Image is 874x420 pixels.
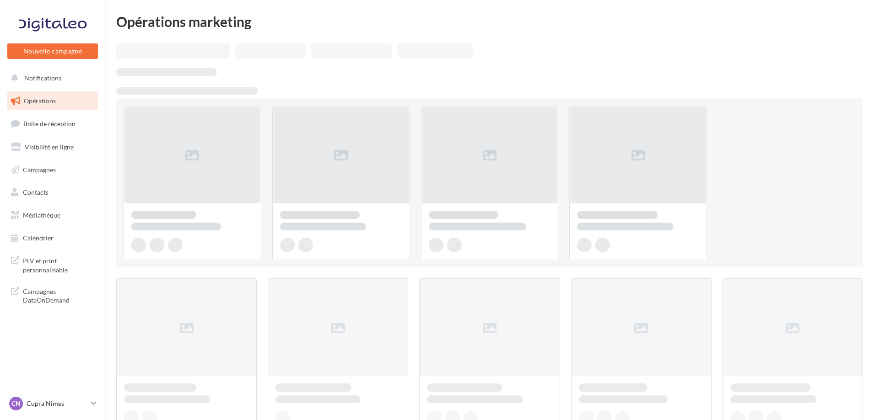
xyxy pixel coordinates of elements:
[5,183,100,202] a: Contacts
[23,120,76,128] span: Boîte de réception
[23,234,54,242] span: Calendrier
[23,188,49,196] span: Contacts
[5,138,100,157] a: Visibilité en ligne
[5,251,100,278] a: PLV et print personnalisable
[5,229,100,248] a: Calendrier
[23,165,56,173] span: Campagnes
[25,143,74,151] span: Visibilité en ligne
[5,160,100,180] a: Campagnes
[27,399,87,408] p: Cupra Nimes
[5,114,100,133] a: Boîte de réception
[5,206,100,225] a: Médiathèque
[5,91,100,111] a: Opérations
[23,211,60,219] span: Médiathèque
[24,74,61,82] span: Notifications
[23,255,94,274] span: PLV et print personnalisable
[5,69,96,88] button: Notifications
[23,285,94,305] span: Campagnes DataOnDemand
[24,97,56,105] span: Opérations
[7,43,98,59] button: Nouvelle campagne
[5,282,100,308] a: Campagnes DataOnDemand
[7,395,98,412] a: CN Cupra Nimes
[116,15,863,28] div: Opérations marketing
[11,399,21,408] span: CN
